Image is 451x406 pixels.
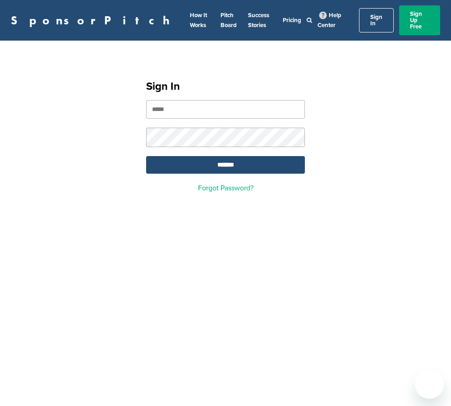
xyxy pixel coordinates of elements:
a: Sign Up Free [399,5,440,35]
a: Pitch Board [221,12,237,29]
a: Help Center [318,10,341,31]
a: SponsorPitch [11,14,175,26]
a: Sign In [359,8,394,32]
a: Forgot Password? [198,184,253,193]
a: How It Works [190,12,207,29]
a: Pricing [283,17,301,24]
iframe: Button to launch messaging window [415,370,444,399]
h1: Sign In [146,78,305,95]
a: Success Stories [248,12,269,29]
